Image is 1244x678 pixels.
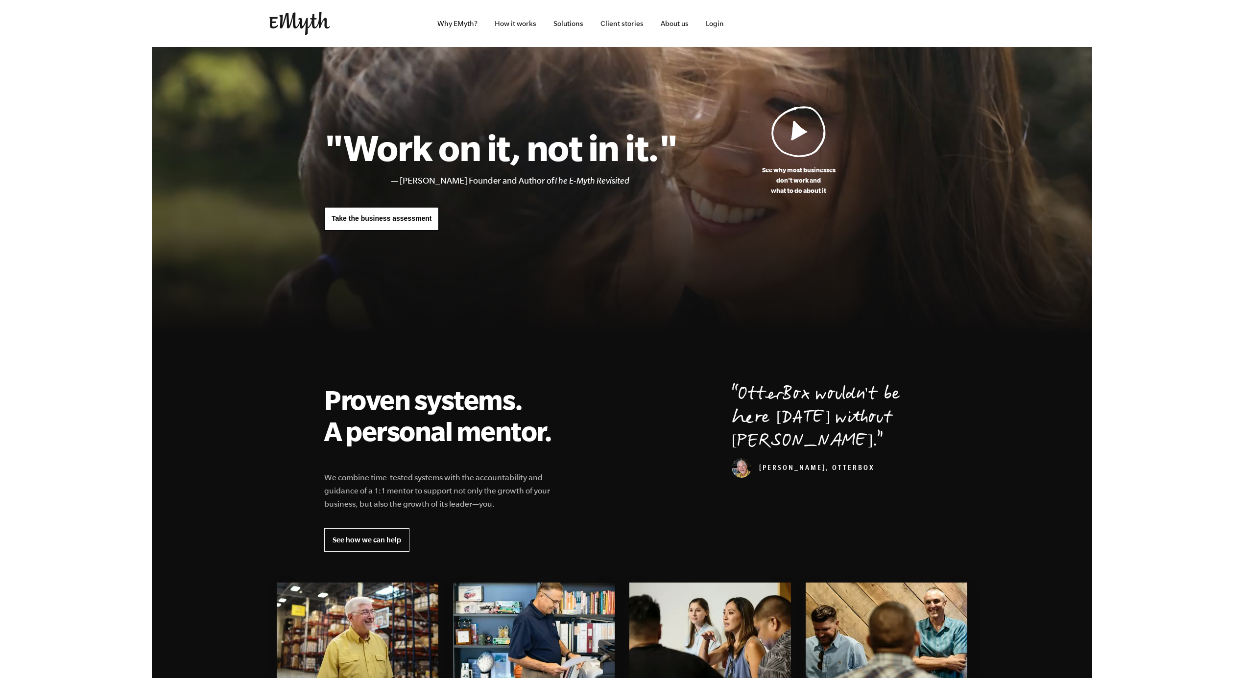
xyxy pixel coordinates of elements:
h1: "Work on it, not in it." [324,126,677,169]
p: OtterBox wouldn't be here [DATE] without [PERSON_NAME]. [732,384,920,454]
p: We combine time-tested systems with the accountability and guidance of a 1:1 mentor to support no... [324,471,563,511]
p: See why most businesses don't work and what to do about it [677,165,920,196]
a: See why most businessesdon't work andwhat to do about it [677,106,920,196]
img: Play Video [771,106,826,157]
iframe: Embedded CTA [872,12,975,34]
iframe: Embedded CTA [764,12,867,34]
a: Take the business assessment [324,207,439,231]
img: Curt Richardson, OtterBox [732,458,751,478]
img: EMyth [269,12,330,35]
span: Take the business assessment [332,214,431,222]
i: The E-Myth Revisited [554,176,629,186]
a: See how we can help [324,528,409,552]
cite: [PERSON_NAME], OtterBox [732,465,875,473]
iframe: Chat Widget [1195,631,1244,678]
li: [PERSON_NAME] Founder and Author of [400,174,677,188]
div: Widget de chat [1195,631,1244,678]
h2: Proven systems. A personal mentor. [324,384,563,446]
